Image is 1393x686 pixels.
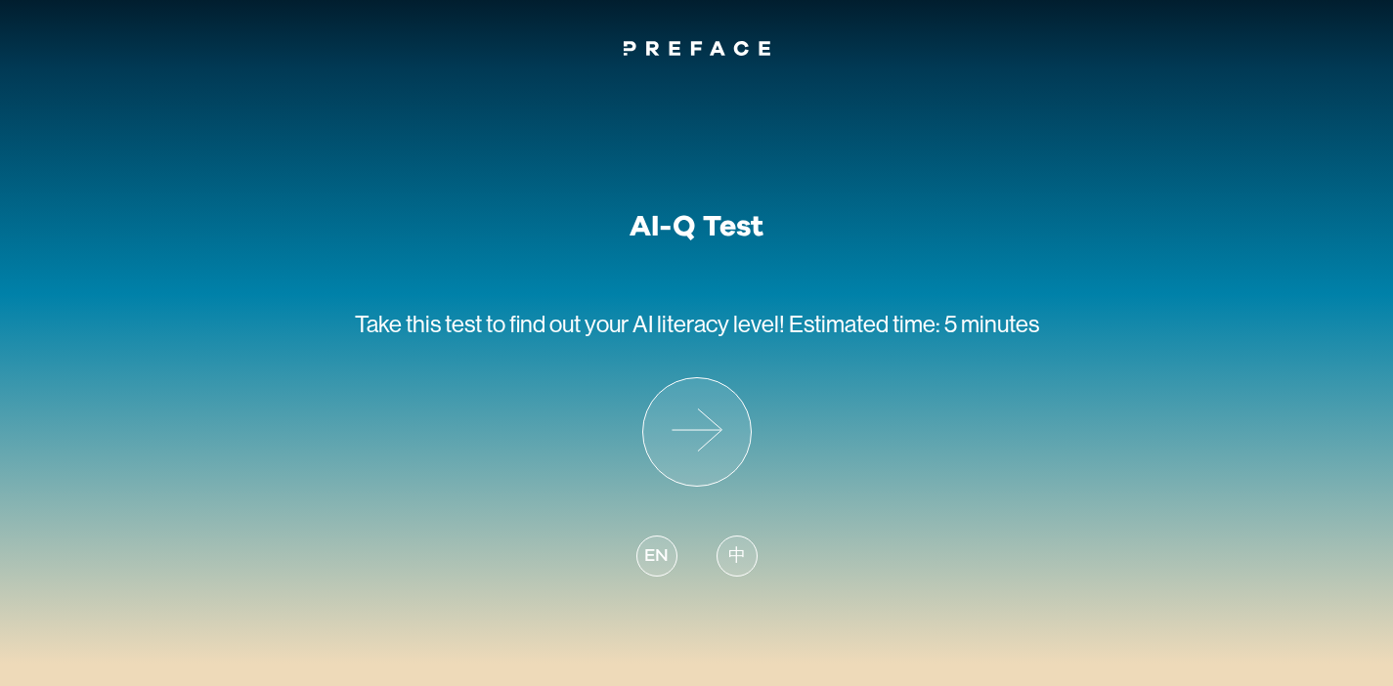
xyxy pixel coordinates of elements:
span: 中 [728,543,746,570]
span: find out your AI literacy level! [509,311,785,337]
span: EN [644,543,668,570]
h1: AI-Q Test [630,209,763,244]
span: Take this test to [355,311,505,337]
span: Estimated time: 5 minutes [789,311,1039,337]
